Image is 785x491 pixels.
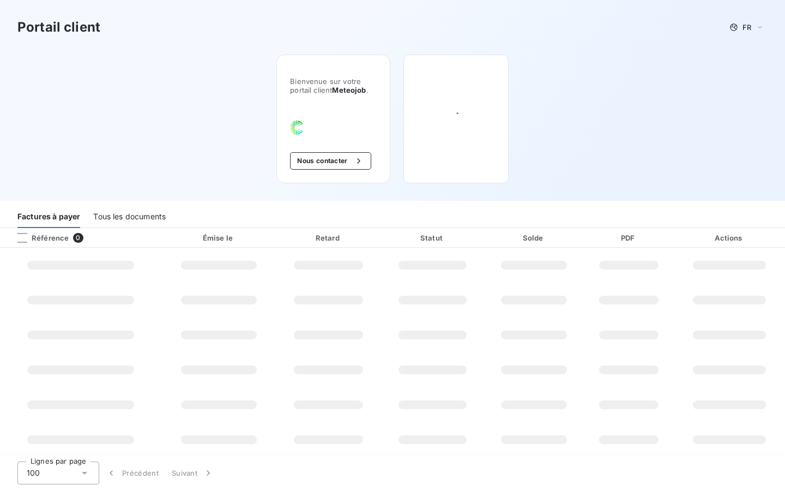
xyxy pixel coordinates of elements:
span: 100 [27,468,40,478]
div: Retard [278,232,379,243]
div: Solde [486,232,582,243]
button: Nous contacter [290,152,371,170]
div: Tous les documents [93,205,166,228]
button: Précédent [99,462,165,484]
div: Factures à payer [17,205,80,228]
div: Actions [676,232,783,243]
div: Statut [383,232,481,243]
button: Suivant [165,462,220,484]
span: Meteojob [332,86,366,94]
div: Référence [9,233,69,243]
span: Bienvenue sur votre portail client . [290,77,377,94]
span: 0 [73,233,83,243]
span: FR [742,23,751,32]
h3: Portail client [17,17,100,37]
img: Company logo [290,121,360,135]
div: PDF [586,232,672,243]
div: Émise le [164,232,274,243]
